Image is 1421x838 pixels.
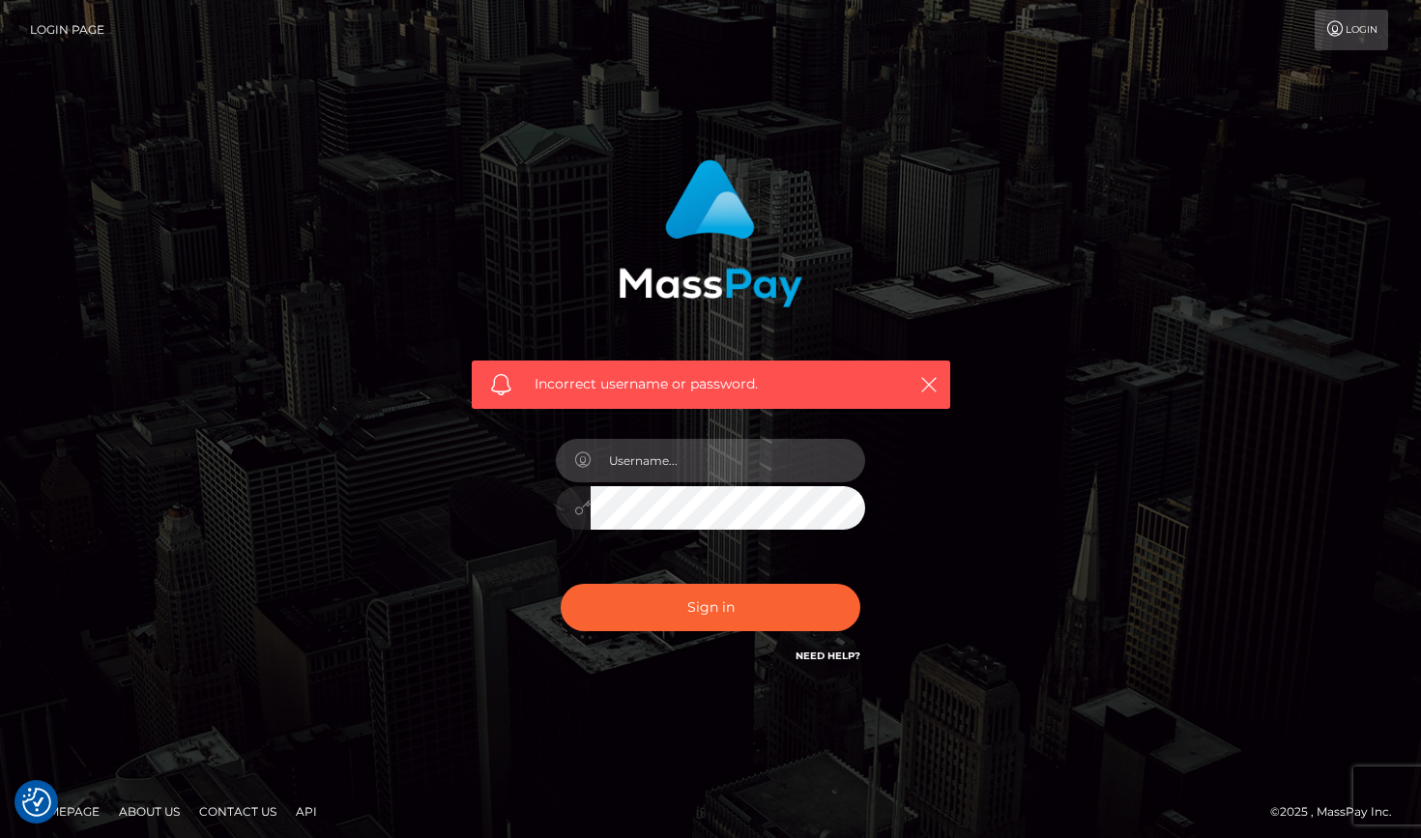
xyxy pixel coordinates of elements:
a: Login [1315,10,1388,50]
input: Username... [591,439,865,482]
div: © 2025 , MassPay Inc. [1270,801,1406,823]
a: API [288,796,325,826]
a: Contact Us [191,796,284,826]
a: About Us [111,796,188,826]
img: MassPay Login [619,159,802,307]
span: Incorrect username or password. [535,374,887,394]
a: Homepage [21,796,107,826]
img: Revisit consent button [22,788,51,817]
a: Need Help? [796,650,860,662]
button: Consent Preferences [22,788,51,817]
button: Sign in [561,584,860,631]
a: Login Page [30,10,104,50]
